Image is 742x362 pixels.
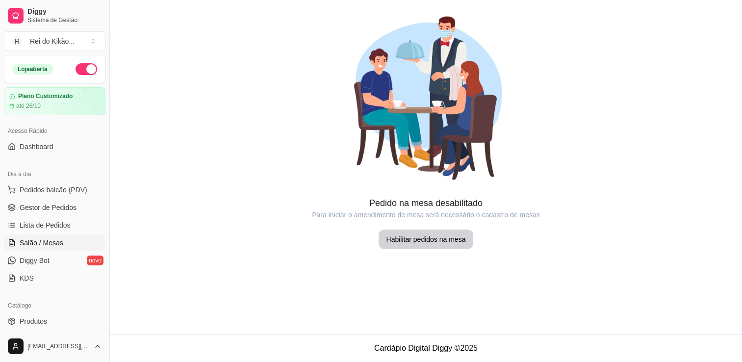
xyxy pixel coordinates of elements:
[4,298,105,313] div: Catálogo
[4,313,105,329] a: Produtos
[12,36,22,46] span: R
[4,123,105,139] div: Acesso Rápido
[4,182,105,198] button: Pedidos balcão (PDV)
[110,210,742,220] article: Para iniciar o antendimento de mesa será necessário o cadastro de mesas
[4,270,105,286] a: KDS
[27,342,90,350] span: [EMAIL_ADDRESS][DOMAIN_NAME]
[4,139,105,155] a: Dashboard
[4,31,105,51] button: Select a team
[18,93,73,100] article: Plano Customizado
[12,64,53,75] div: Loja aberta
[4,217,105,233] a: Lista de Pedidos
[4,235,105,251] a: Salão / Mesas
[4,335,105,358] button: [EMAIL_ADDRESS][DOMAIN_NAME]
[20,220,71,230] span: Lista de Pedidos
[30,36,75,46] div: Rei do Kikão ...
[4,166,105,182] div: Dia a dia
[4,4,105,27] a: DiggySistema de Gestão
[76,63,97,75] button: Alterar Status
[20,316,47,326] span: Produtos
[16,102,41,110] article: até 26/10
[20,256,50,265] span: Diggy Bot
[379,230,474,249] button: Habilitar pedidos na mesa
[20,185,87,195] span: Pedidos balcão (PDV)
[4,200,105,215] a: Gestor de Pedidos
[4,87,105,115] a: Plano Customizadoaté 26/10
[20,238,63,248] span: Salão / Mesas
[110,334,742,362] footer: Cardápio Digital Diggy © 2025
[4,253,105,268] a: Diggy Botnovo
[27,7,102,16] span: Diggy
[20,142,53,152] span: Dashboard
[20,273,34,283] span: KDS
[20,203,77,212] span: Gestor de Pedidos
[110,196,742,210] article: Pedido na mesa desabilitado
[27,16,102,24] span: Sistema de Gestão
